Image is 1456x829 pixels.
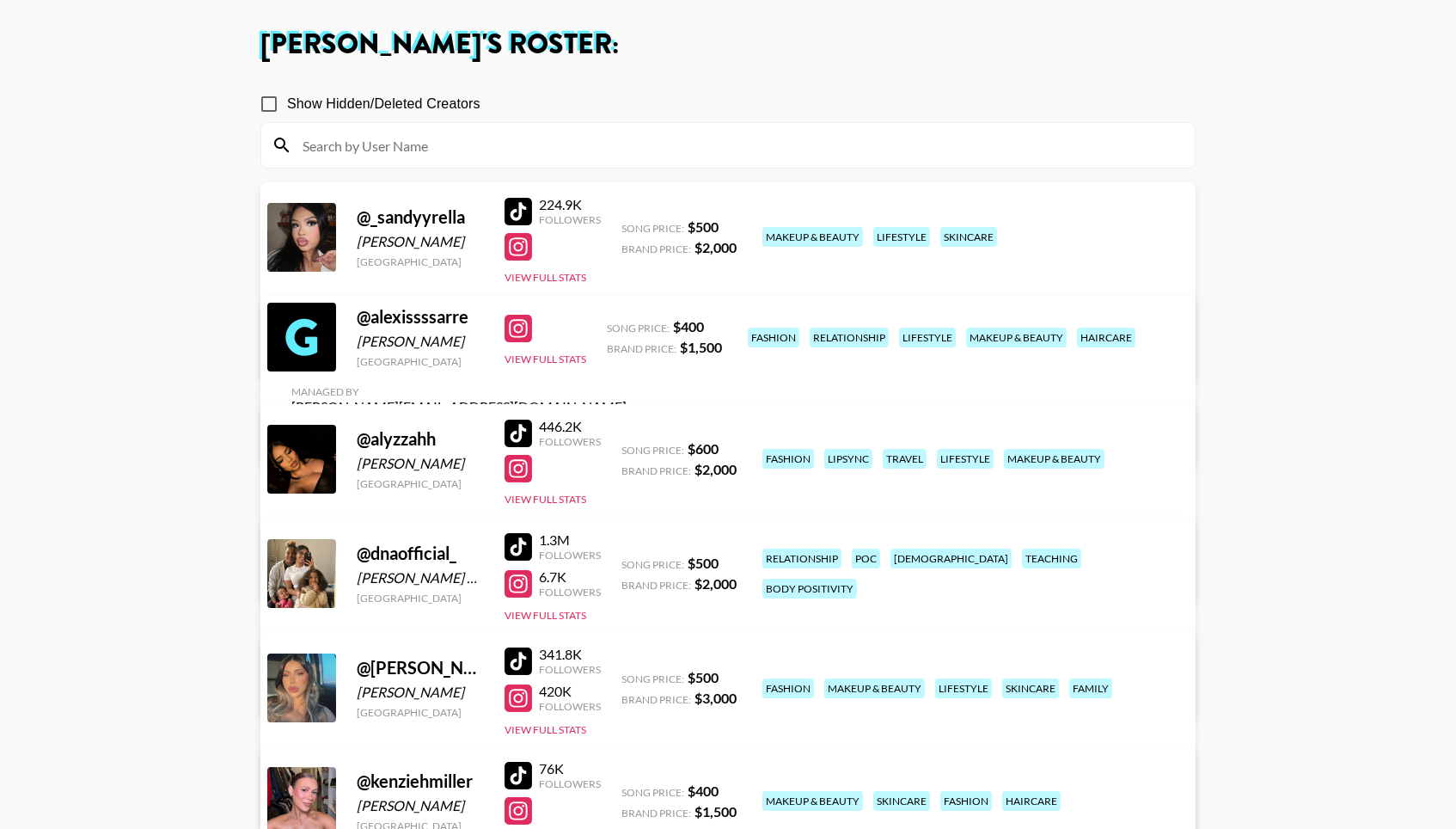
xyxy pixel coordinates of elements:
div: [PERSON_NAME] [357,797,484,814]
button: View Full Stats [505,609,586,622]
div: Followers [539,586,601,599]
div: makeup & beauty [762,227,863,247]
div: relationship [810,328,889,347]
div: fashion [762,679,814,698]
div: Managed By [291,385,627,398]
div: poc [852,549,880,568]
div: Followers [539,435,601,448]
div: makeup & beauty [966,328,1067,347]
strong: $ 2,000 [694,461,737,477]
span: Brand Price: [607,342,676,355]
div: haircare [1077,328,1135,347]
div: lipsync [824,449,872,469]
div: [GEOGRAPHIC_DATA] [357,592,484,605]
div: [DEMOGRAPHIC_DATA] [890,549,1012,568]
div: @ _sandyyrella [357,206,484,228]
div: lifestyle [935,679,992,698]
div: Followers [539,663,601,676]
strong: $ 500 [688,555,719,571]
div: @ [PERSON_NAME] [357,657,484,679]
span: Song Price: [621,444,684,457]
div: skincare [873,791,930,811]
span: Song Price: [621,672,684,685]
div: [PERSON_NAME] [357,233,484,250]
div: fashion [748,328,799,347]
div: family [1069,679,1112,698]
strong: $ 3,000 [694,690,737,706]
div: skincare [940,227,997,247]
div: [PERSON_NAME] [357,333,484,350]
span: Song Price: [607,322,670,335]
div: [GEOGRAPHIC_DATA] [357,706,484,719]
strong: $ 500 [688,218,719,235]
div: 6.7K [539,568,601,586]
div: makeup & beauty [762,791,863,811]
div: skincare [1002,679,1059,698]
div: 446.2K [539,418,601,435]
input: Search by User Name [292,132,1184,159]
div: lifestyle [873,227,930,247]
div: @ kenziehmiller [357,771,484,792]
span: Show Hidden/Deleted Creators [287,94,480,114]
div: 341.8K [539,646,601,663]
div: travel [883,449,927,469]
button: View Full Stats [505,493,586,506]
span: Brand Price: [621,807,691,820]
div: fashion [940,791,992,811]
strong: $ 2,000 [694,239,737,255]
button: View Full Stats [505,271,586,284]
span: Brand Price: [621,579,691,592]
div: [GEOGRAPHIC_DATA] [357,255,484,268]
span: Song Price: [621,786,684,799]
button: View Full Stats [505,723,586,736]
strong: $ 400 [688,783,719,799]
div: [PERSON_NAME] [357,455,484,472]
div: relationship [762,549,841,568]
strong: $ 400 [673,318,704,335]
div: makeup & beauty [824,679,925,698]
button: View Full Stats [505,353,586,365]
div: Followers [539,549,601,562]
h1: [PERSON_NAME] 's Roster: [260,31,1196,58]
div: @ alyzzahh [357,428,484,450]
div: [PERSON_NAME][EMAIL_ADDRESS][DOMAIN_NAME] [291,398,627,415]
span: Brand Price: [621,243,691,255]
div: [PERSON_NAME] & [PERSON_NAME] [357,569,484,586]
span: Brand Price: [621,464,691,477]
strong: $ 1,500 [694,803,737,820]
strong: $ 1,500 [680,339,722,355]
div: Followers [539,213,601,226]
strong: $ 600 [688,440,719,457]
div: 1.3M [539,531,601,549]
div: teaching [1022,549,1081,568]
div: @ dnaofficial_ [357,543,484,564]
div: haircare [1002,791,1061,811]
div: Followers [539,700,601,713]
div: 420K [539,683,601,700]
div: @ alexissssarre [357,306,484,328]
span: Brand Price: [621,693,691,706]
div: lifestyle [937,449,994,469]
strong: $ 2,000 [694,575,737,592]
span: Song Price: [621,222,684,235]
div: [PERSON_NAME] [357,684,484,701]
div: Followers [539,777,601,790]
span: Song Price: [621,558,684,571]
div: 76K [539,760,601,777]
div: makeup & beauty [1004,449,1104,469]
div: lifestyle [899,328,956,347]
div: [GEOGRAPHIC_DATA] [357,477,484,490]
div: [GEOGRAPHIC_DATA] [357,355,484,368]
strong: $ 500 [688,669,719,685]
div: fashion [762,449,814,469]
div: 224.9K [539,196,601,213]
div: body positivity [762,579,857,599]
